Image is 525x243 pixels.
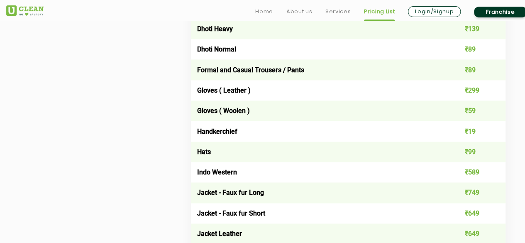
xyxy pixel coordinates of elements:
[191,80,443,101] td: Gloves ( Leather )
[191,121,443,141] td: Handkerchief
[364,7,395,17] a: Pricing List
[191,162,443,182] td: Indo Western
[286,7,312,17] a: About us
[191,39,443,59] td: Dhoti Normal
[443,80,506,101] td: ₹299
[6,5,44,16] img: UClean Laundry and Dry Cleaning
[255,7,273,17] a: Home
[443,142,506,162] td: ₹99
[443,101,506,121] td: ₹59
[191,19,443,39] td: Dhoti Heavy
[443,39,506,59] td: ₹89
[443,203,506,223] td: ₹649
[443,121,506,141] td: ₹19
[191,101,443,121] td: Gloves ( Woolen )
[191,182,443,203] td: Jacket - Faux fur Long
[191,203,443,223] td: Jacket - Faux fur Short
[443,182,506,203] td: ₹749
[443,19,506,39] td: ₹139
[325,7,351,17] a: Services
[443,162,506,182] td: ₹589
[191,142,443,162] td: Hats
[443,59,506,80] td: ₹89
[408,6,461,17] a: Login/Signup
[191,59,443,80] td: Formal and Casual Trousers / Pants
